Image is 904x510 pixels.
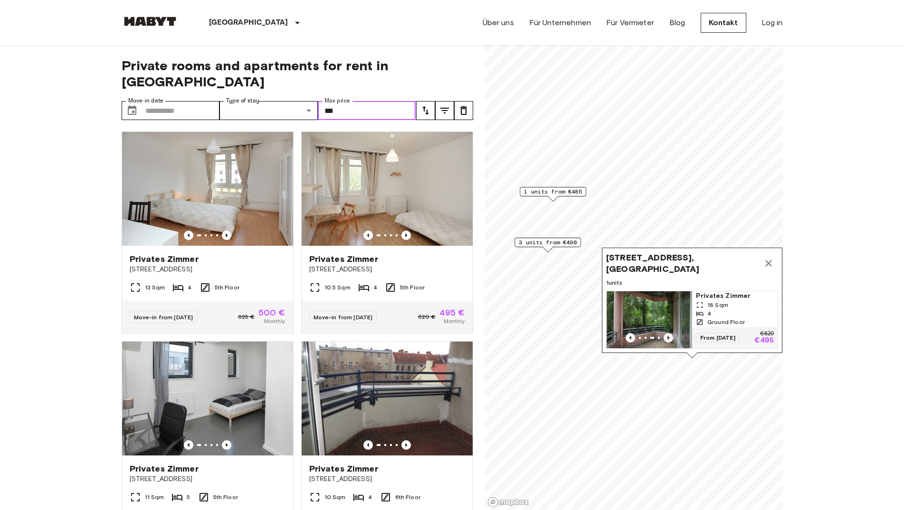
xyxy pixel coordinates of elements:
[226,97,259,105] label: Type of stay
[264,317,285,325] span: Monthly
[696,333,740,343] span: From [DATE]
[238,313,255,321] span: 625 €
[606,278,778,287] span: 1 units
[187,493,190,501] span: 5
[213,493,238,501] span: 5th Floor
[754,337,774,344] p: €495
[606,252,759,275] span: [STREET_ADDRESS], [GEOGRAPHIC_DATA]
[400,283,425,292] span: 5th Floor
[324,283,351,292] span: 10.5 Sqm
[209,17,288,28] p: [GEOGRAPHIC_DATA]
[487,497,529,508] a: Mapbox logo
[401,440,411,450] button: Previous image
[184,231,193,240] button: Previous image
[418,313,436,321] span: 620 €
[130,265,285,274] span: [STREET_ADDRESS]
[363,231,373,240] button: Previous image
[606,291,778,349] a: Previous imagePrevious imagePrivates Zimmer18 Sqm4Ground FloorFrom [DATE]€620€495
[122,131,294,334] a: Marketing picture of unit DE-01-193-03MPrevious imagePrevious imagePrivates Zimmer[STREET_ADDRESS...
[395,493,420,501] span: 6th Floor
[454,101,473,120] button: tune
[258,308,285,317] span: 500 €
[314,314,373,321] span: Move-in from [DATE]
[401,231,411,240] button: Previous image
[626,333,635,343] button: Previous image
[701,13,746,33] a: Kontakt
[368,493,372,501] span: 4
[373,283,377,292] span: 4
[302,132,473,246] img: Marketing picture of unit DE-01-193-02M
[664,333,673,343] button: Previous image
[761,17,783,28] a: Log in
[602,248,782,358] div: Map marker
[444,317,465,325] span: Monthly
[309,463,378,474] span: Privates Zimmer
[145,283,165,292] span: 13 Sqm
[122,57,473,90] span: Private rooms and apartments for rent in [GEOGRAPHIC_DATA]
[707,318,745,326] span: Ground Floor
[122,342,293,455] img: Marketing picture of unit DE-01-258-05M
[302,342,473,455] img: Marketing picture of unit DE-01-073-04M
[696,291,774,301] span: Privates Zimmer
[483,17,514,28] a: Über uns
[439,308,465,317] span: 495 €
[301,131,473,334] a: Marketing picture of unit DE-01-193-02MPrevious imagePrevious imagePrivates Zimmer[STREET_ADDRESS...
[324,493,346,501] span: 10 Sqm
[130,474,285,484] span: [STREET_ADDRESS]
[134,314,193,321] span: Move-in from [DATE]
[309,474,465,484] span: [STREET_ADDRESS]
[324,97,350,105] label: Max price
[309,265,465,274] span: [STREET_ADDRESS]
[529,17,591,28] a: Für Unternehmen
[760,331,773,337] p: €620
[606,17,654,28] a: Für Vermieter
[416,101,435,120] button: tune
[707,301,728,309] span: 18 Sqm
[707,309,711,318] span: 4
[222,231,231,240] button: Previous image
[363,440,373,450] button: Previous image
[520,187,586,202] div: Map marker
[309,253,378,265] span: Privates Zimmer
[123,101,142,120] button: Choose date
[128,97,163,105] label: Move-in date
[519,238,577,247] span: 3 units from €490
[188,283,191,292] span: 4
[669,17,685,28] a: Blog
[122,17,179,26] img: Habyt
[524,187,582,196] span: 1 units from €485
[215,283,239,292] span: 5th Floor
[607,291,692,348] img: Marketing picture of unit DE-01-240-02M
[145,493,164,501] span: 11 Sqm
[514,238,581,252] div: Map marker
[435,101,454,120] button: tune
[184,440,193,450] button: Previous image
[122,132,293,246] img: Marketing picture of unit DE-01-193-03M
[130,463,199,474] span: Privates Zimmer
[130,253,199,265] span: Privates Zimmer
[222,440,231,450] button: Previous image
